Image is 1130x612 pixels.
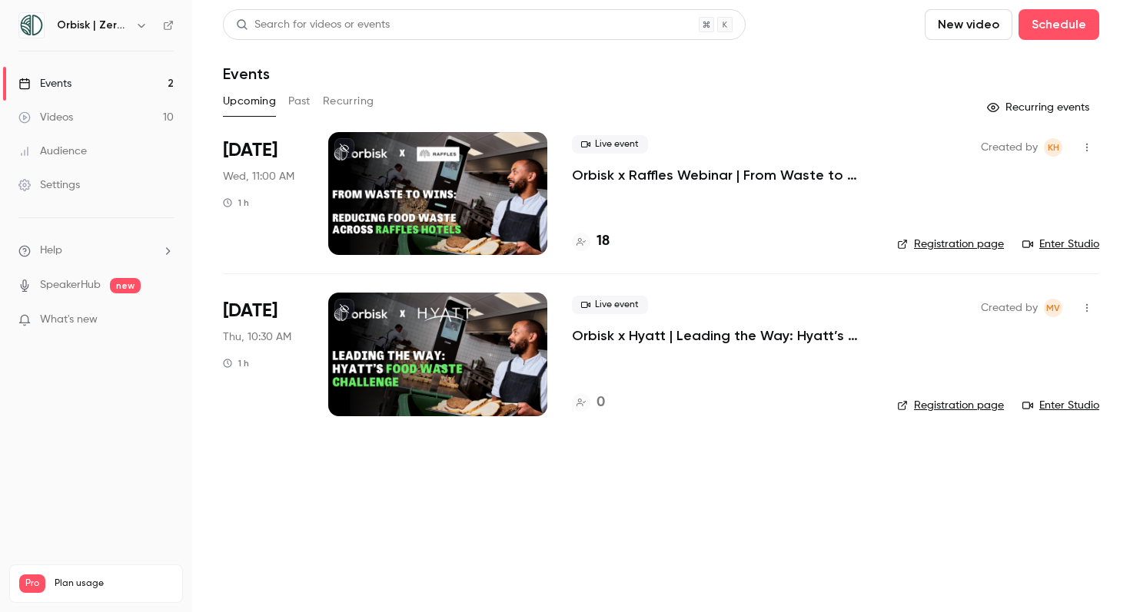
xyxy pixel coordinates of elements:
[40,243,62,259] span: Help
[40,312,98,328] span: What's new
[223,299,278,323] span: [DATE]
[1048,138,1059,157] span: KH
[897,237,1004,252] a: Registration page
[572,326,872,345] a: Orbisk x Hyatt | Leading the Way: Hyatt’s Food Waste Challenge
[18,76,71,91] div: Events
[236,17,390,33] div: Search for videos or events
[981,138,1038,157] span: Created by
[980,95,1099,120] button: Recurring events
[223,293,304,415] div: Oct 16 Thu, 10:30 AM (Europe/Amsterdam)
[18,177,80,193] div: Settings
[1044,138,1062,157] span: Kristie Habraken
[19,13,44,38] img: Orbisk | Zero Food Waste
[223,132,304,255] div: Oct 15 Wed, 11:00 AM (Europe/Amsterdam)
[223,65,270,83] h1: Events
[40,277,101,293] a: SpeakerHub
[57,18,129,33] h6: Orbisk | Zero Food Waste
[597,392,605,413] h4: 0
[1046,299,1060,317] span: MV
[155,313,174,327] iframe: Noticeable Trigger
[572,231,610,252] a: 18
[18,144,87,159] div: Audience
[18,110,73,125] div: Videos
[288,89,311,114] button: Past
[55,577,173,590] span: Plan usage
[19,574,45,593] span: Pro
[572,392,605,413] a: 0
[572,166,872,184] a: Orbisk x Raffles Webinar | From Waste to Wins: Reducing Food Waste Across Raffles Hotels
[1022,237,1099,252] a: Enter Studio
[1044,299,1062,317] span: Mariniki Vasileiou
[223,329,291,345] span: Thu, 10:30 AM
[323,89,374,114] button: Recurring
[223,169,294,184] span: Wed, 11:00 AM
[597,231,610,252] h4: 18
[981,299,1038,317] span: Created by
[572,296,648,314] span: Live event
[897,398,1004,413] a: Registration page
[223,89,276,114] button: Upcoming
[223,138,278,163] span: [DATE]
[18,243,174,259] li: help-dropdown-opener
[223,357,249,369] div: 1 h
[925,9,1012,40] button: New video
[1019,9,1099,40] button: Schedule
[223,197,249,209] div: 1 h
[572,135,648,154] span: Live event
[110,278,141,293] span: new
[1022,398,1099,413] a: Enter Studio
